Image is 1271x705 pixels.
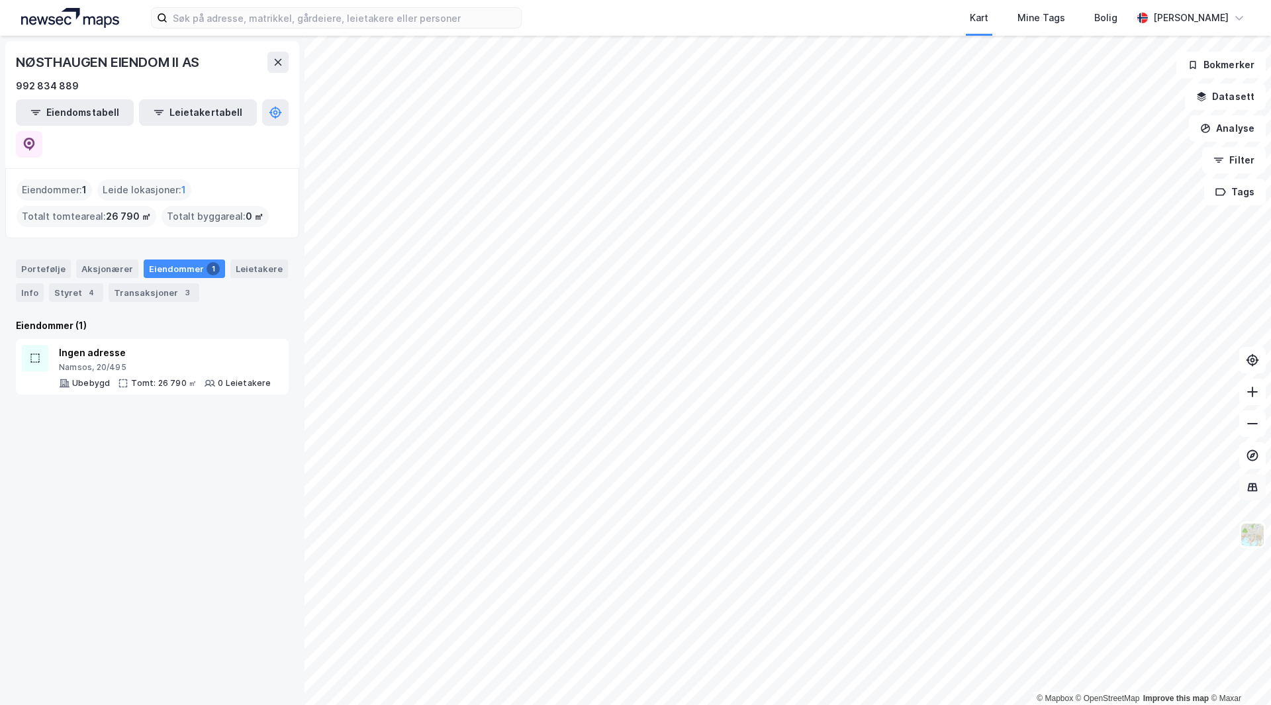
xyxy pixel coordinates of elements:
div: Ingen adresse [59,345,271,361]
div: Mine Tags [1017,10,1065,26]
div: Eiendommer (1) [16,318,289,334]
div: Kontrollprogram for chat [1205,641,1271,705]
div: [PERSON_NAME] [1153,10,1229,26]
span: 0 ㎡ [246,209,263,224]
input: Søk på adresse, matrikkel, gårdeiere, leietakere eller personer [167,8,521,28]
button: Tags [1204,179,1266,205]
img: logo.a4113a55bc3d86da70a041830d287a7e.svg [21,8,119,28]
div: Leietakere [230,259,288,278]
div: 0 Leietakere [218,378,271,389]
div: Bolig [1094,10,1117,26]
div: Transaksjoner [109,283,199,302]
div: Eiendommer [144,259,225,278]
div: 1 [207,262,220,275]
div: Namsos, 20/495 [59,362,271,373]
img: Z [1240,522,1265,547]
div: Portefølje [16,259,71,278]
div: Totalt byggareal : [162,206,269,227]
span: 1 [82,182,87,198]
button: Bokmerker [1176,52,1266,78]
button: Eiendomstabell [16,99,134,126]
div: Eiendommer : [17,179,92,201]
div: NØSTHAUGEN EIENDOM II AS [16,52,202,73]
div: Totalt tomteareal : [17,206,156,227]
div: 4 [85,286,98,299]
button: Analyse [1189,115,1266,142]
span: 26 790 ㎡ [106,209,151,224]
button: Datasett [1185,83,1266,110]
div: Styret [49,283,103,302]
span: 1 [181,182,186,198]
div: 3 [181,286,194,299]
button: Leietakertabell [139,99,257,126]
div: Info [16,283,44,302]
div: Kart [970,10,988,26]
div: Leide lokasjoner : [97,179,191,201]
a: OpenStreetMap [1076,694,1140,703]
div: Tomt: 26 790 ㎡ [131,378,197,389]
div: Aksjonærer [76,259,138,278]
iframe: Chat Widget [1205,641,1271,705]
button: Filter [1202,147,1266,173]
div: Ubebygd [72,378,110,389]
div: 992 834 889 [16,78,79,94]
a: Improve this map [1143,694,1209,703]
a: Mapbox [1037,694,1073,703]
